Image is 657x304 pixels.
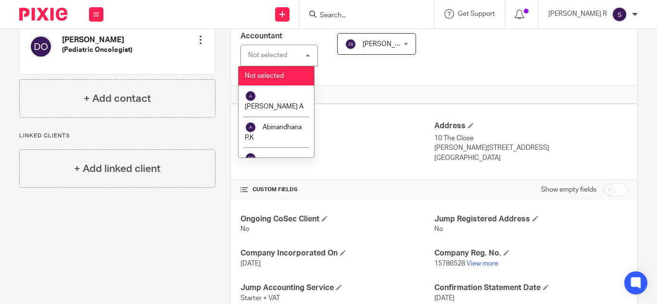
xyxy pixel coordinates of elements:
p: [PERSON_NAME][STREET_ADDRESS] [434,143,628,153]
p: [PERSON_NAME] R [548,9,607,19]
span: Starter + VAT [240,295,280,302]
label: Show empty fields [541,185,596,195]
span: [PERSON_NAME] [363,41,416,48]
h4: [PERSON_NAME] [62,35,132,45]
img: svg%3E [345,38,356,50]
h4: CUSTOM FIELDS [240,186,434,194]
h4: + Add linked client [74,161,161,176]
span: Get Support [458,11,495,17]
h4: Client type [240,121,434,131]
img: svg%3E [245,152,256,164]
span: [DATE] [434,295,455,302]
input: Search [319,12,405,20]
img: Pixie [19,8,67,21]
span: No [434,226,443,232]
span: [PERSON_NAME] A [245,103,303,110]
h4: Jump Registered Address [434,214,628,224]
h4: Address [434,121,628,131]
p: [GEOGRAPHIC_DATA] [434,153,628,163]
span: [DATE] [240,260,261,267]
span: Not selected [245,73,284,79]
h4: + Add contact [84,91,151,106]
p: Limited company [240,134,434,143]
h4: Ongoing CoSec Client [240,214,434,224]
img: svg%3E [245,90,256,102]
h4: Company Incorporated On [240,248,434,258]
span: Abinandhana P.K [245,124,302,141]
img: svg%3E [612,7,627,22]
div: Not selected [248,52,287,59]
img: svg%3E [29,35,52,58]
span: No [240,226,249,232]
h4: Confirmation Statement Date [434,283,628,293]
p: 10 The Close [434,134,628,143]
img: svg%3E [245,122,256,133]
h4: Jump Accounting Service [240,283,434,293]
a: View more [467,260,498,267]
h5: (Pediatric Oncologist) [62,45,132,55]
span: 15786528 [434,260,465,267]
p: Linked clients [19,132,215,140]
h4: Company Reg. No. [434,248,628,258]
